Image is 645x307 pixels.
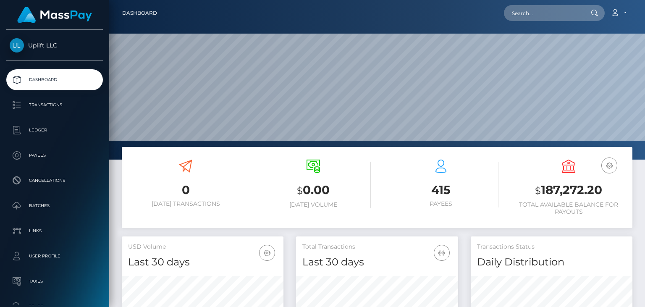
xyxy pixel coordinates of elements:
p: Links [10,225,100,237]
a: Cancellations [6,170,103,191]
a: Taxes [6,271,103,292]
a: User Profile [6,246,103,267]
h4: Last 30 days [128,255,277,270]
img: Uplift LLC [10,38,24,52]
h5: Transactions Status [477,243,626,251]
a: Payees [6,145,103,166]
p: User Profile [10,250,100,262]
a: Transactions [6,94,103,115]
p: Batches [10,199,100,212]
small: $ [297,185,303,197]
a: Dashboard [122,4,157,22]
h6: [DATE] Transactions [128,200,243,207]
h3: 0.00 [256,182,371,199]
p: Transactions [10,99,100,111]
span: Uplift LLC [6,42,103,49]
a: Ledger [6,120,103,141]
h5: USD Volume [128,243,277,251]
h6: [DATE] Volume [256,201,371,208]
h6: Payees [383,200,498,207]
a: Dashboard [6,69,103,90]
p: Cancellations [10,174,100,187]
h3: 187,272.20 [511,182,626,199]
h5: Total Transactions [302,243,451,251]
h3: 415 [383,182,498,198]
p: Payees [10,149,100,162]
p: Taxes [10,275,100,288]
h4: Daily Distribution [477,255,626,270]
input: Search... [504,5,583,21]
p: Ledger [10,124,100,136]
h4: Last 30 days [302,255,451,270]
h6: Total Available Balance for Payouts [511,201,626,215]
small: $ [535,185,541,197]
img: MassPay Logo [17,7,92,23]
p: Dashboard [10,73,100,86]
h3: 0 [128,182,243,198]
a: Batches [6,195,103,216]
a: Links [6,220,103,241]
